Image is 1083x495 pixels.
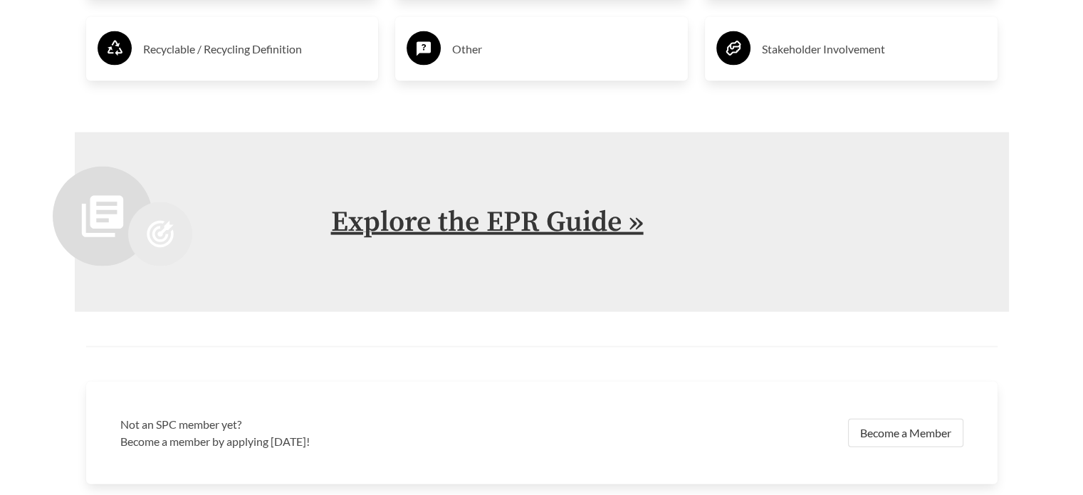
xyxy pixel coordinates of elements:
a: Become a Member [848,419,963,447]
h3: Stakeholder Involvement [762,38,986,61]
h3: Recyclable / Recycling Definition [143,38,367,61]
h3: Other [452,38,676,61]
a: Explore the EPR Guide » [331,204,644,240]
h3: Not an SPC member yet? [120,416,533,433]
p: Become a member by applying [DATE]! [120,433,533,450]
